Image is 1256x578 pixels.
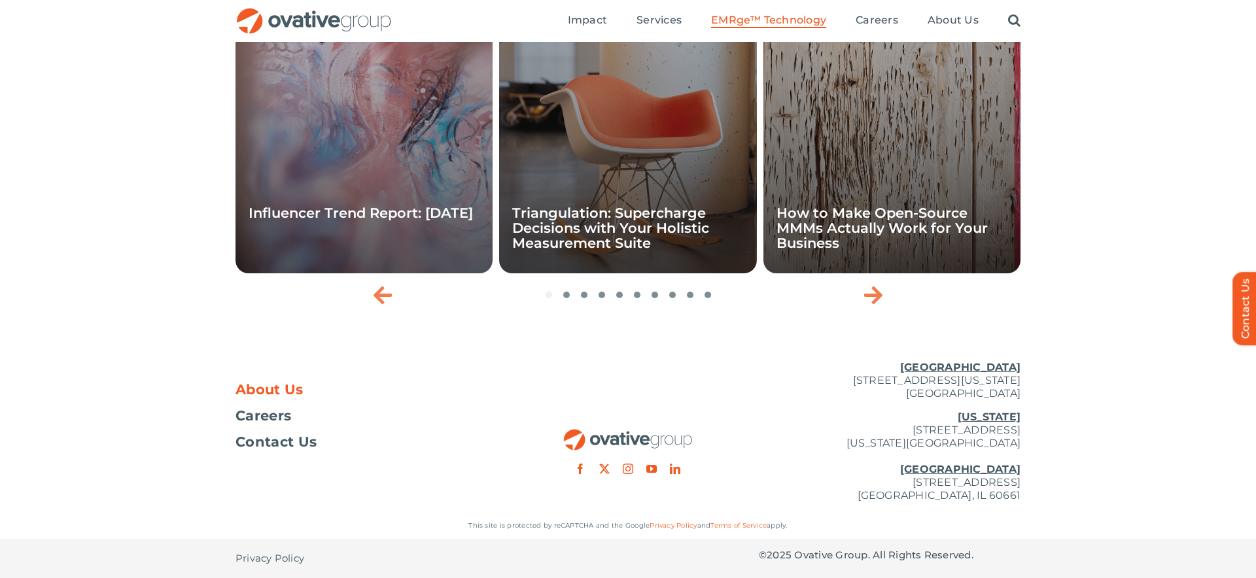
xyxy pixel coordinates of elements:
[857,279,890,311] div: Next slide
[710,521,767,530] a: Terms of Service
[623,464,633,474] a: instagram
[235,435,497,449] a: Contact Us
[652,292,658,298] span: Go to slide 7
[759,411,1020,502] p: [STREET_ADDRESS] [US_STATE][GEOGRAPHIC_DATA] [STREET_ADDRESS] [GEOGRAPHIC_DATA], IL 60661
[776,205,988,251] a: How to Make Open-Source MMMs Actually Work for Your Business
[235,383,497,449] nav: Footer Menu
[599,464,610,474] a: twitter
[669,292,676,298] span: Go to slide 8
[928,14,979,28] a: About Us
[568,14,607,27] span: Impact
[650,521,697,530] a: Privacy Policy
[563,292,570,298] span: Go to slide 2
[759,549,1020,562] p: © Ovative Group. All Rights Reserved.
[856,14,898,28] a: Careers
[759,361,1020,400] p: [STREET_ADDRESS][US_STATE] [GEOGRAPHIC_DATA]
[637,14,682,27] span: Services
[900,463,1020,475] u: [GEOGRAPHIC_DATA]
[687,292,693,298] span: Go to slide 9
[711,14,826,28] a: EMRge™ Technology
[767,549,792,561] span: 2025
[575,464,585,474] a: facebook
[235,7,392,19] a: OG_Full_horizontal_RGB
[235,409,291,422] span: Careers
[581,292,587,298] span: Go to slide 3
[235,409,497,422] a: Careers
[900,361,1020,373] u: [GEOGRAPHIC_DATA]
[568,14,607,28] a: Impact
[366,279,399,311] div: Previous slide
[958,411,1020,423] u: [US_STATE]
[616,292,623,298] span: Go to slide 5
[637,14,682,28] a: Services
[705,292,711,298] span: Go to slide 10
[546,292,552,298] span: Go to slide 1
[235,383,497,396] a: About Us
[856,14,898,27] span: Careers
[235,539,497,578] nav: Footer - Privacy Policy
[646,464,657,474] a: youtube
[599,292,605,298] span: Go to slide 4
[670,464,680,474] a: linkedin
[512,205,709,251] a: Triangulation: Supercharge Decisions with Your Holistic Measurement Suite
[235,383,304,396] span: About Us
[235,539,304,578] a: Privacy Policy
[1008,14,1020,28] a: Search
[235,519,1020,532] p: This site is protected by reCAPTCHA and the Google and apply.
[235,552,304,565] span: Privacy Policy
[634,292,640,298] span: Go to slide 6
[711,14,826,27] span: EMRge™ Technology
[249,205,473,221] a: Influencer Trend Report: [DATE]
[235,435,317,449] span: Contact Us
[563,428,693,440] a: OG_Full_horizontal_RGB
[928,14,979,27] span: About Us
